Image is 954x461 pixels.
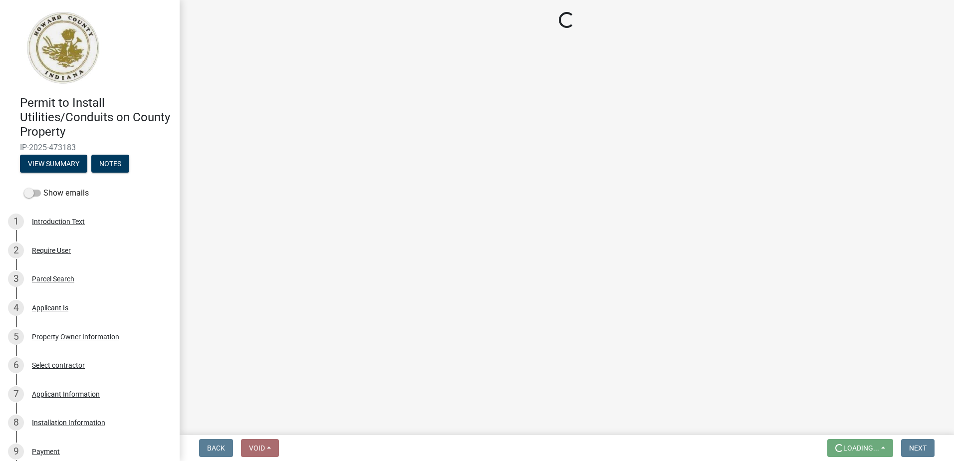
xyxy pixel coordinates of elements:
div: 5 [8,329,24,345]
button: Loading... [827,439,893,457]
div: Require User [32,247,71,254]
div: Parcel Search [32,275,74,282]
button: Back [199,439,233,457]
div: 4 [8,300,24,316]
div: Installation Information [32,419,105,426]
button: Notes [91,155,129,173]
div: 2 [8,242,24,258]
button: Next [901,439,935,457]
div: 6 [8,357,24,373]
span: Back [207,444,225,452]
div: 8 [8,415,24,431]
div: 9 [8,444,24,460]
span: Next [909,444,927,452]
h4: Permit to Install Utilities/Conduits on County Property [20,96,172,139]
div: Select contractor [32,362,85,369]
button: Void [241,439,279,457]
div: Property Owner Information [32,333,119,340]
div: 7 [8,386,24,402]
img: Howard County, Indiana [20,10,105,85]
div: Introduction Text [32,218,85,225]
div: 1 [8,214,24,230]
wm-modal-confirm: Summary [20,161,87,169]
span: Loading... [843,444,879,452]
div: Applicant Is [32,304,68,311]
div: Applicant Information [32,391,100,398]
button: View Summary [20,155,87,173]
span: Void [249,444,265,452]
div: Payment [32,448,60,455]
label: Show emails [24,187,89,199]
div: 3 [8,271,24,287]
wm-modal-confirm: Notes [91,161,129,169]
span: IP-2025-473183 [20,143,160,152]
